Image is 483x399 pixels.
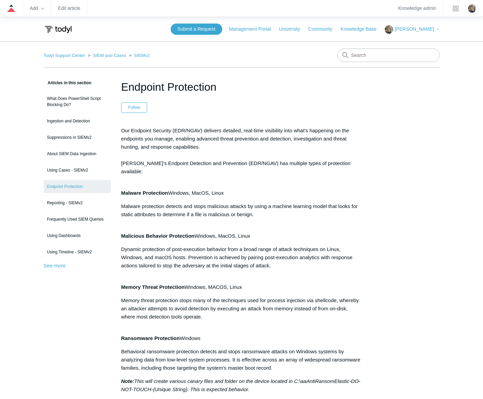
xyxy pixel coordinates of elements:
div: Windows [121,334,362,342]
a: Community [308,26,339,33]
div: Windows, MacOS, Linux [121,232,362,240]
a: Endpoint Protection [44,180,111,193]
a: What Does PowerShell Script Blocking Do? [44,92,111,111]
input: Search [337,48,440,62]
a: Knowledge admin [398,6,436,10]
p: Malware protection detects and stops malicious attacks by using a machine learning model that loo... [121,202,362,219]
a: Ingestion and Detection [44,115,111,128]
strong: Note: [121,378,134,384]
p: Memory threat protection stops many of the techniques used for process injection via shellcode, w... [121,296,362,321]
button: [PERSON_NAME] [385,25,439,34]
h1: Endpoint Protection [121,79,362,95]
p: Our Endpoint Security (EDR/NGAV) delivers detailed, real-time visibility into what's happening on... [121,127,362,176]
a: University [279,26,307,33]
strong: Memory Threat Protection [121,284,185,290]
zd-hc-trigger: Add [30,6,44,10]
span: Articles in this section [44,80,91,85]
li: SIEM and Cases [86,53,127,58]
a: Todyl Support Center [44,53,85,58]
a: Using Cases - SIEMv2 [44,164,111,177]
a: Edit article [58,6,80,10]
strong: Malware Protection [121,190,168,196]
a: About SIEM Data Ingestion [44,147,111,160]
div: Windows, MacOS, Linux [121,189,362,197]
em: This will create various canary files and folder on the device located in C:\aaAntiRansomElastic-... [121,378,360,392]
a: Management Portal [229,26,278,33]
div: Windows, MACOS, Linux [121,283,362,291]
span: [PERSON_NAME] [395,26,434,32]
a: Reporting - SIEMv2 [44,196,111,209]
a: Frequently Used SIEM Queries [44,213,111,226]
p: Behavioral ransomware protection detects and stops ransomware attacks on Windows systems by analy... [121,348,362,372]
li: SIEMv2 [128,53,150,58]
p: Dynamic protection of post-execution behavior from a broad range of attack techniques on Linux, W... [121,245,362,270]
li: Todyl Support Center [44,53,87,58]
a: Suppressions in SIEMv2 [44,131,111,144]
strong: Malicious Behavior Protection [121,233,195,239]
a: See more [44,263,66,268]
img: user avatar [468,4,476,13]
a: Using Timeline - SIEMv2 [44,246,111,258]
a: Submit a Request [171,24,222,35]
a: Using Dashboards [44,229,111,242]
a: SIEMv2 [134,53,150,58]
img: Todyl Support Center Help Center home page [44,23,73,36]
a: Knowledge Base [341,26,383,33]
a: SIEM and Cases [93,53,126,58]
button: Follow Article [121,102,147,113]
zd-hc-trigger: Click your profile icon to open the profile menu [468,4,476,13]
strong: Ransomware Protection [121,335,180,341]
